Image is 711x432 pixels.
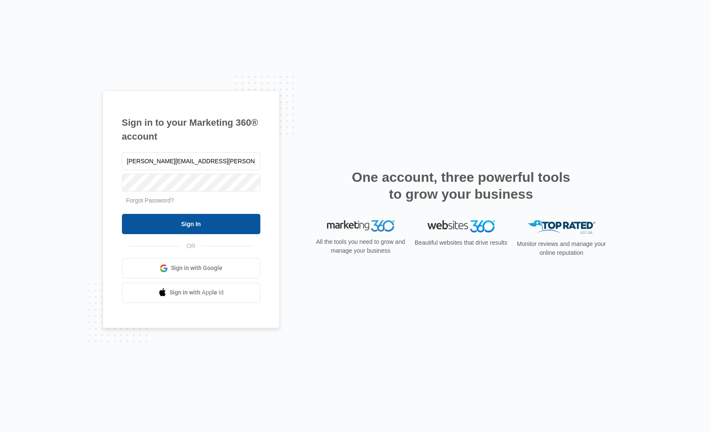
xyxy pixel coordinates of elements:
img: Websites 360 [427,220,495,232]
h1: Sign in to your Marketing 360® account [122,116,260,143]
img: Top Rated Local [528,220,595,234]
p: Beautiful websites that drive results [414,238,508,247]
a: Forgot Password? [126,197,174,204]
span: Sign in with Apple Id [170,288,224,297]
span: OR [181,242,201,251]
p: Monitor reviews and manage your online reputation [514,240,609,257]
input: Email [122,152,260,170]
p: All the tools you need to grow and manage your business [314,238,408,255]
h2: One account, three powerful tools to grow your business [349,169,573,202]
img: Marketing 360 [327,220,395,232]
a: Sign in with Apple Id [122,283,260,303]
a: Sign in with Google [122,258,260,278]
input: Sign In [122,214,260,234]
span: Sign in with Google [171,264,222,273]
